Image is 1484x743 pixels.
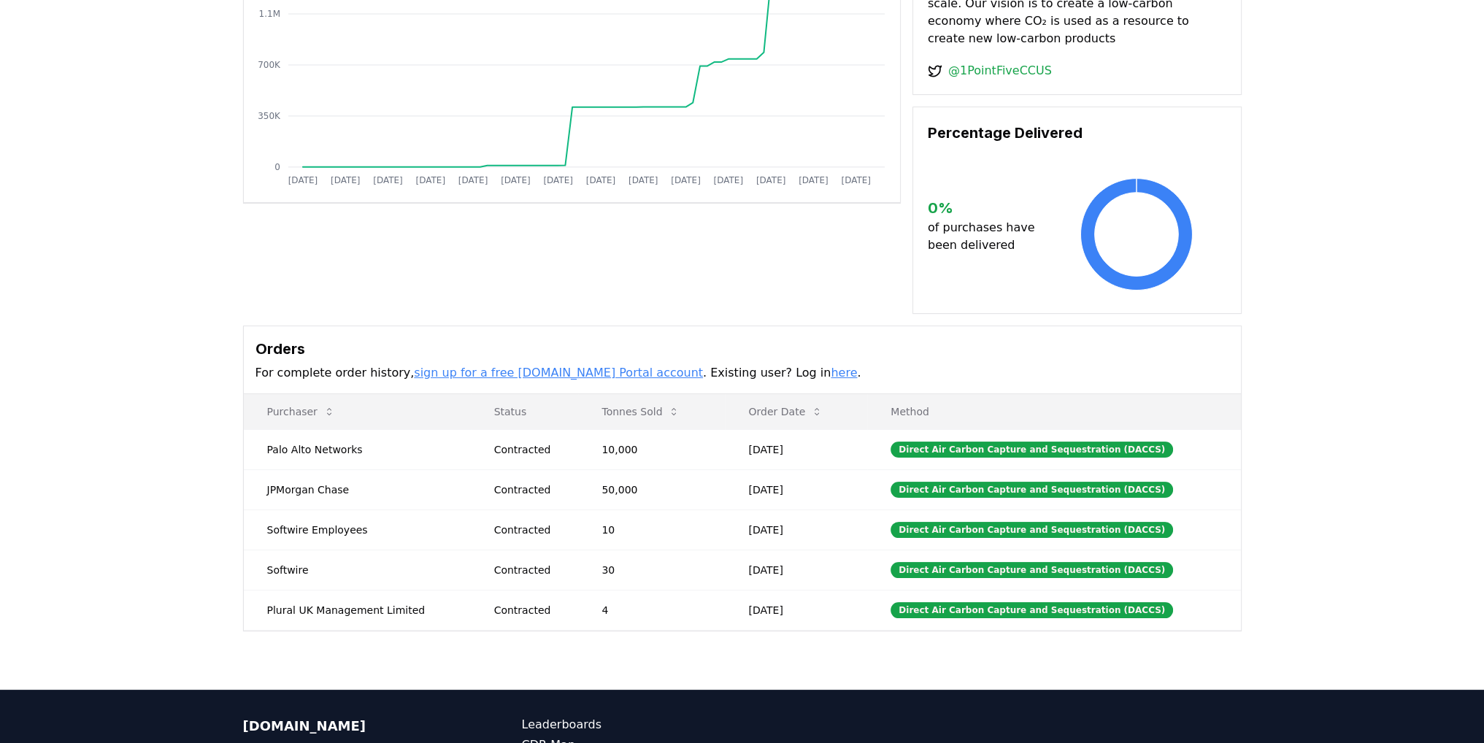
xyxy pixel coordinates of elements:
[756,175,786,185] tspan: [DATE]
[243,716,464,736] p: [DOMAIN_NAME]
[458,175,488,185] tspan: [DATE]
[725,469,867,509] td: [DATE]
[255,338,1229,360] h3: Orders
[244,469,471,509] td: JPMorgan Chase
[543,175,573,185] tspan: [DATE]
[244,590,471,630] td: Plural UK Management Limited
[494,442,567,457] div: Contracted
[578,590,725,630] td: 4
[737,397,834,426] button: Order Date
[590,397,691,426] button: Tonnes Sold
[891,442,1173,458] div: Direct Air Carbon Capture and Sequestration (DACCS)
[578,469,725,509] td: 50,000
[891,482,1173,498] div: Direct Air Carbon Capture and Sequestration (DACCS)
[244,429,471,469] td: Palo Alto Networks
[255,364,1229,382] p: For complete order history, . Existing user? Log in .
[671,175,701,185] tspan: [DATE]
[578,550,725,590] td: 30
[244,550,471,590] td: Softwire
[891,522,1173,538] div: Direct Air Carbon Capture and Sequestration (DACCS)
[258,60,281,70] tspan: 700K
[373,175,403,185] tspan: [DATE]
[274,162,280,172] tspan: 0
[948,62,1052,80] a: @1PointFiveCCUS
[494,482,567,497] div: Contracted
[725,509,867,550] td: [DATE]
[585,175,615,185] tspan: [DATE]
[713,175,743,185] tspan: [DATE]
[330,175,360,185] tspan: [DATE]
[879,404,1229,419] p: Method
[288,175,318,185] tspan: [DATE]
[501,175,531,185] tspan: [DATE]
[578,509,725,550] td: 10
[415,175,445,185] tspan: [DATE]
[414,366,703,380] a: sign up for a free [DOMAIN_NAME] Portal account
[725,429,867,469] td: [DATE]
[522,716,742,734] a: Leaderboards
[725,590,867,630] td: [DATE]
[483,404,567,419] p: Status
[255,397,347,426] button: Purchaser
[258,111,281,121] tspan: 350K
[891,602,1173,618] div: Direct Air Carbon Capture and Sequestration (DACCS)
[831,366,857,380] a: here
[891,562,1173,578] div: Direct Air Carbon Capture and Sequestration (DACCS)
[244,509,471,550] td: Softwire Employees
[628,175,658,185] tspan: [DATE]
[494,523,567,537] div: Contracted
[799,175,828,185] tspan: [DATE]
[928,122,1226,144] h3: Percentage Delivered
[725,550,867,590] td: [DATE]
[258,9,280,19] tspan: 1.1M
[928,197,1047,219] h3: 0 %
[494,563,567,577] div: Contracted
[494,603,567,617] div: Contracted
[578,429,725,469] td: 10,000
[928,219,1047,254] p: of purchases have been delivered
[841,175,871,185] tspan: [DATE]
